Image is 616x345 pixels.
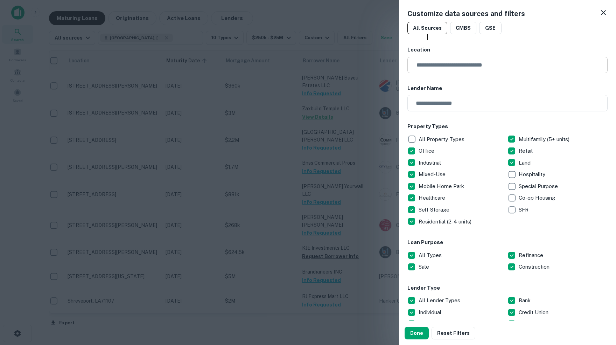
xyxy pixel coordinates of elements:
p: All Property Types [419,135,466,144]
p: Sale [419,263,430,271]
p: Construction [519,263,551,271]
h6: Property Types [407,123,608,131]
h6: Lender Name [407,84,608,92]
p: Multifamily (5+ units) [519,135,571,144]
p: Insurance Company [519,320,568,329]
p: Residential (2-4 units) [419,218,473,226]
p: Special Purpose [519,182,559,191]
p: Land [519,159,532,167]
h5: Customize data sources and filters [407,8,525,19]
p: Mobile Home Park [419,182,465,191]
p: Industrial [419,159,442,167]
button: CMBS [450,22,476,34]
p: Private Money [419,320,455,329]
p: Co-op Housing [519,194,556,202]
h6: Lender Type [407,284,608,292]
p: Credit Union [519,308,550,317]
p: Bank [519,296,532,305]
h6: Loan Purpose [407,239,608,247]
p: Self Storage [419,206,451,214]
h6: Location [407,46,608,54]
p: Retail [519,147,534,155]
p: Refinance [519,251,545,260]
button: Done [405,327,429,339]
p: Individual [419,308,443,317]
p: Hospitality [519,170,547,179]
p: Mixed-Use [419,170,447,179]
p: Healthcare [419,194,447,202]
p: All Types [419,251,443,260]
p: All Lender Types [419,296,462,305]
p: Office [419,147,436,155]
button: GSE [479,22,502,34]
iframe: Chat Widget [581,289,616,323]
p: SFR [519,206,530,214]
button: Reset Filters [432,327,475,339]
button: All Sources [407,22,447,34]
